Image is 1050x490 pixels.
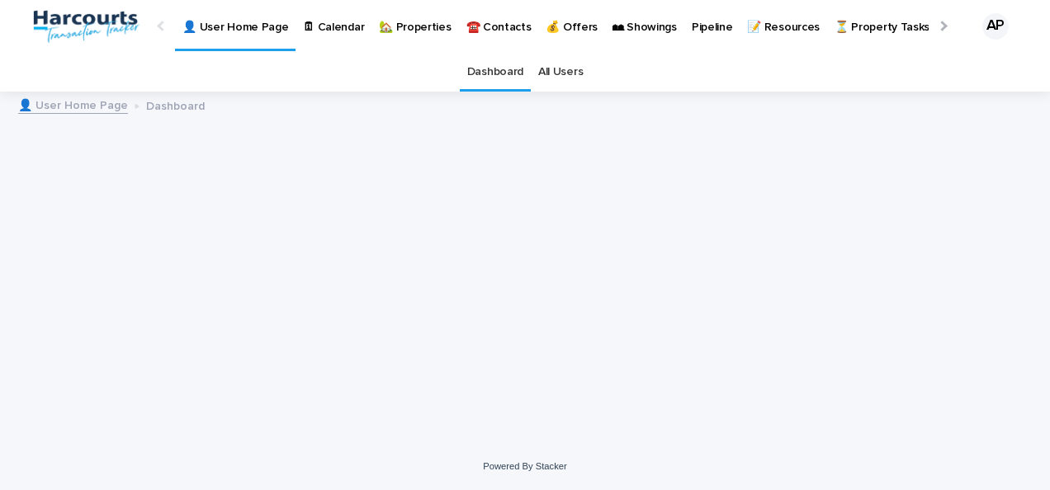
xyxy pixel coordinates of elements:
img: aRr5UT5PQeWb03tlxx4P [33,10,140,43]
a: Dashboard [467,53,523,92]
a: 👤 User Home Page [18,95,128,114]
a: Powered By Stacker [483,461,566,471]
a: All Users [538,53,583,92]
p: Dashboard [146,96,205,114]
div: AP [982,13,1009,40]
